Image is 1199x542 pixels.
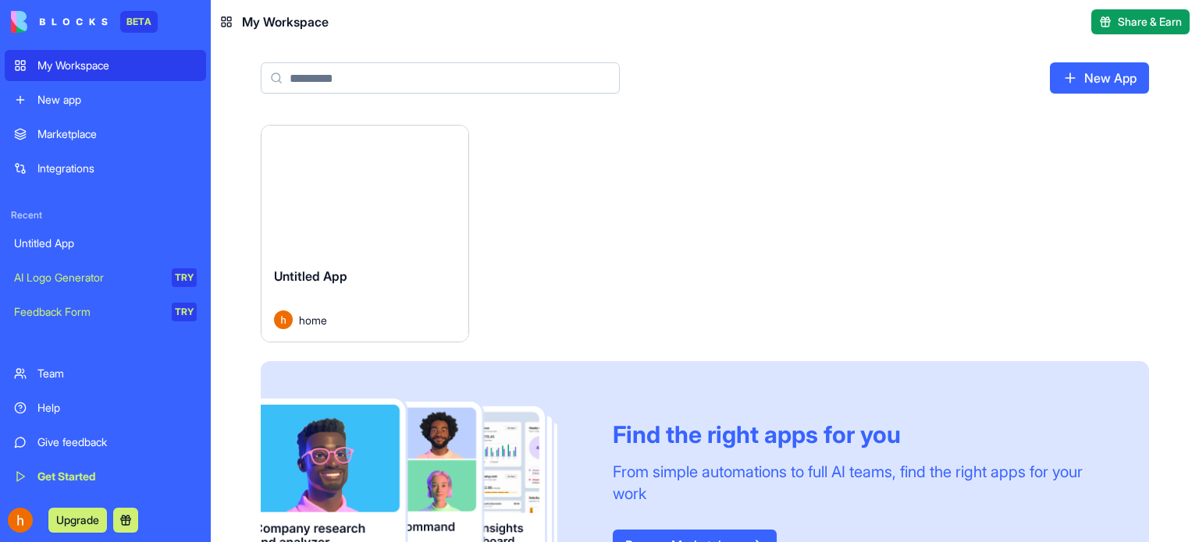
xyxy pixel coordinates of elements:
a: Feedback FormTRY [5,296,206,328]
span: home [299,312,327,328]
div: TRY [172,303,197,321]
div: Help [37,400,197,416]
a: Untitled AppAvatarhome [261,125,469,342]
div: AI Logo Generator [14,270,161,285]
div: Integrations [37,161,197,176]
div: My Workspace [37,58,197,73]
div: BETA [120,11,158,33]
a: Integrations [5,153,206,184]
img: Avatar [274,310,293,329]
div: Feedback Form [14,304,161,320]
div: Give feedback [37,434,197,450]
span: Share & Earn [1118,14,1182,30]
div: Get Started [37,469,197,484]
div: Untitled App [14,236,197,251]
a: New App [1050,62,1149,94]
a: New app [5,84,206,115]
div: Marketplace [37,126,197,142]
a: My Workspace [5,50,206,81]
a: Get Started [5,461,206,492]
span: My Workspace [242,12,329,31]
a: Team [5,358,206,389]
span: Recent [5,209,206,221]
a: Untitled App [5,228,206,259]
a: Help [5,392,206,423]
div: Team [37,366,197,381]
span: Untitled App [274,268,347,284]
div: From simple automations to full AI teams, find the right apps for your work [613,461,1112,505]
button: Upgrade [48,508,107,533]
div: Find the right apps for you [613,420,1112,448]
img: logo [11,11,108,33]
div: New app [37,92,197,108]
div: TRY [172,268,197,287]
a: Marketplace [5,119,206,150]
a: BETA [11,11,158,33]
button: Share & Earn [1091,9,1190,34]
a: Upgrade [48,512,107,527]
img: ACg8ocLBYGg-XQPz6GrsjZyjxJSSfCY-N-cPd1t5uuh6i5EkKCICbw=s96-c [8,508,33,533]
a: AI Logo GeneratorTRY [5,262,206,293]
a: Give feedback [5,427,206,458]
